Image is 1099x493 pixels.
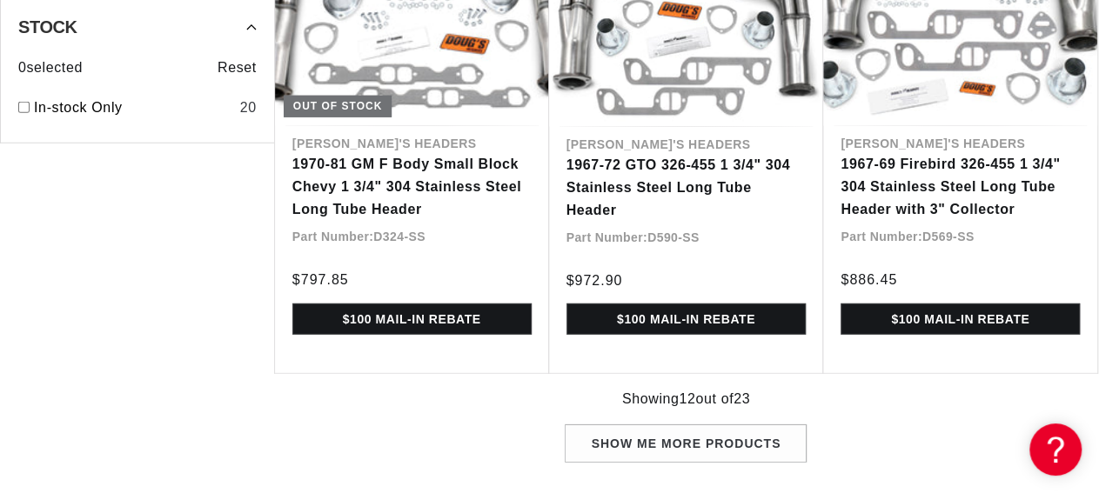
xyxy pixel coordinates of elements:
[218,57,257,79] span: Reset
[18,18,77,36] span: Stock
[841,153,1080,220] a: 1967-69 Firebird 326-455 1 3/4" 304 Stainless Steel Long Tube Header with 3" Collector
[565,424,807,463] div: Show me more products
[240,97,257,119] div: 20
[566,154,807,221] a: 1967-72 GTO 326-455 1 3/4" 304 Stainless Steel Long Tube Header
[622,388,750,410] span: Showing 12 out of 23
[34,97,233,119] a: In-stock Only
[18,57,83,79] span: 0 selected
[292,153,532,220] a: 1970-81 GM F Body Small Block Chevy 1 3/4" 304 Stainless Steel Long Tube Header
